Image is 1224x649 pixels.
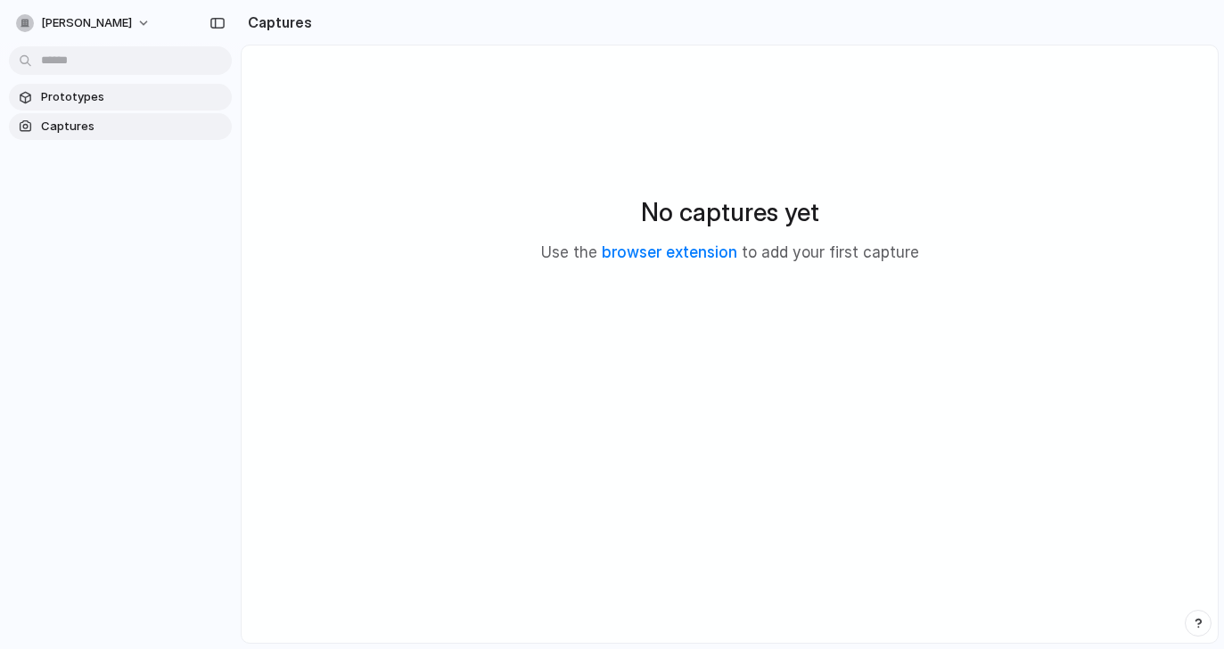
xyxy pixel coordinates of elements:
span: [PERSON_NAME] [41,14,132,32]
span: Captures [41,118,225,136]
h2: Captures [241,12,312,33]
a: Prototypes [9,84,232,111]
button: [PERSON_NAME] [9,9,160,37]
a: Captures [9,113,232,140]
span: Prototypes [41,88,225,106]
p: Use the to add your first capture [541,242,919,265]
a: browser extension [602,243,737,261]
h2: No captures yet [641,193,819,231]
